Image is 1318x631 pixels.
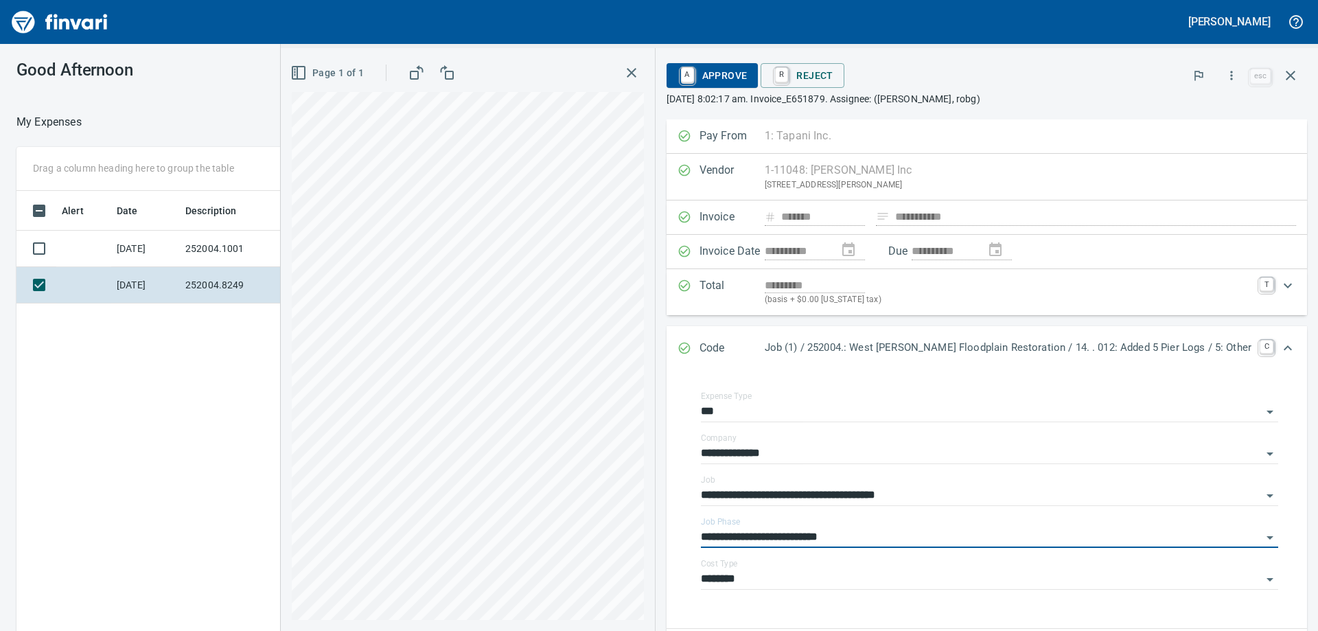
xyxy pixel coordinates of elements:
td: 252004.8249 [180,267,303,303]
span: Date [117,203,156,219]
span: Reject [772,64,833,87]
span: Approve [678,64,748,87]
div: Expand [667,326,1307,371]
button: Flag [1183,60,1214,91]
button: More [1216,60,1247,91]
label: Job Phase [701,518,740,526]
button: AApprove [667,63,759,88]
nav: breadcrumb [16,114,82,130]
div: Expand [667,269,1307,315]
span: Alert [62,203,84,219]
a: R [775,67,788,82]
span: Date [117,203,138,219]
td: 252004.1001 [180,231,303,267]
span: Description [185,203,255,219]
a: A [681,67,694,82]
td: [DATE] [111,231,180,267]
p: (basis + $0.00 [US_STATE] tax) [765,293,1251,307]
span: Close invoice [1247,59,1307,92]
button: Open [1260,444,1280,463]
h5: [PERSON_NAME] [1188,14,1271,29]
p: Drag a column heading here to group the table [33,161,234,175]
button: Open [1260,528,1280,547]
td: [DATE] [111,267,180,303]
img: Finvari [8,5,111,38]
a: esc [1250,69,1271,84]
a: T [1260,277,1273,291]
p: Job (1) / 252004.: West [PERSON_NAME] Floodplain Restoration / 14. . 012: Added 5 Pier Logs / 5: ... [765,340,1251,356]
button: RReject [761,63,844,88]
h3: Good Afternoon [16,60,308,80]
button: Page 1 of 1 [288,60,369,86]
button: Open [1260,486,1280,505]
label: Expense Type [701,392,752,400]
p: My Expenses [16,114,82,130]
p: [DATE] 8:02:17 am. Invoice_E651879. Assignee: ([PERSON_NAME], robg) [667,92,1307,106]
label: Job [701,476,715,484]
p: Code [700,340,765,358]
p: Total [700,277,765,307]
button: Open [1260,402,1280,422]
span: Page 1 of 1 [293,65,364,82]
span: Description [185,203,237,219]
button: [PERSON_NAME] [1185,11,1274,32]
button: Open [1260,570,1280,589]
label: Company [701,434,737,442]
a: C [1260,340,1273,354]
span: Alert [62,203,102,219]
label: Cost Type [701,560,738,568]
